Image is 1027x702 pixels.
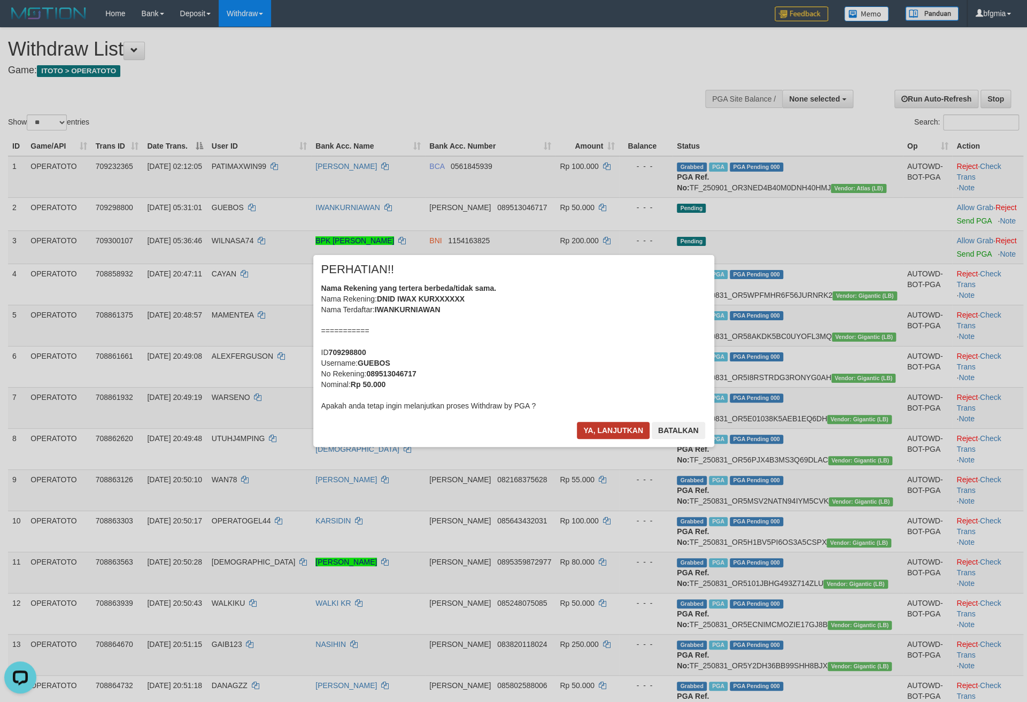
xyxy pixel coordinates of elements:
[652,422,705,439] button: Batalkan
[4,4,36,36] button: Open LiveChat chat widget
[321,284,497,292] b: Nama Rekening yang tertera berbeda/tidak sama.
[321,264,395,275] span: PERHATIAN!!
[351,380,385,389] b: Rp 50.000
[577,422,650,439] button: Ya, lanjutkan
[377,295,465,303] b: DNID IWAX KURXXXXXX
[366,369,416,378] b: 089513046717
[358,359,390,367] b: GUEBOS
[375,305,441,314] b: IWANKURNIAWAN
[321,283,706,411] div: Nama Rekening: Nama Terdaftar: =========== ID Username: No Rekening: Nominal: Apakah anda tetap i...
[329,348,366,357] b: 709298800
